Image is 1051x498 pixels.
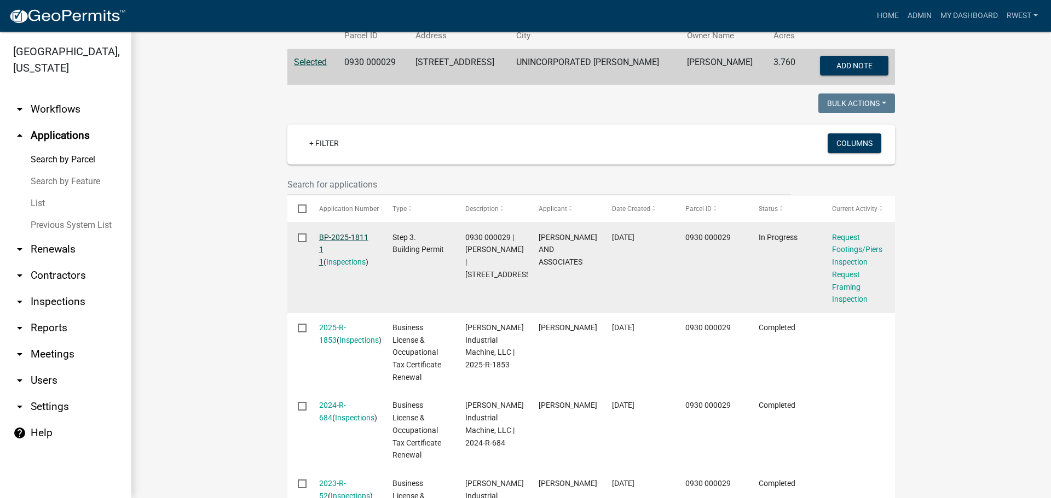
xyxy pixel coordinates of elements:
datatable-header-cell: Description [455,196,528,222]
i: arrow_drop_up [13,129,26,142]
th: Parcel ID [338,23,408,49]
span: Parcel ID [685,205,712,213]
span: In Progress [759,233,798,242]
a: Request Framing Inspection [832,270,868,304]
span: 0930 000029 [685,401,731,409]
input: Search for applications [287,173,791,196]
a: 2024-R-684 [319,401,346,422]
i: help [13,426,26,440]
span: Type [392,205,407,213]
i: arrow_drop_down [13,374,26,387]
td: UNINCORPORATED [PERSON_NAME] [510,49,681,85]
div: ( ) [319,231,372,268]
i: arrow_drop_down [13,103,26,116]
span: Completed [759,401,795,409]
datatable-header-cell: Applicant [528,196,602,222]
td: 0930 000029 [338,49,408,85]
span: Date Created [612,205,650,213]
a: BP-2025-1811 1 1 [319,233,368,267]
span: Business License & Occupational Tax Certificate Renewal [392,323,441,382]
span: 0930 000029 | DAVIS MICHAEL S | 7053 & WEST POINT RD [465,233,533,279]
i: arrow_drop_down [13,295,26,308]
a: Selected [294,57,327,67]
a: Inspections [339,336,379,344]
div: ( ) [319,321,372,347]
td: [STREET_ADDRESS] [409,49,510,85]
td: 3.760 [767,49,805,85]
span: 11/07/2022 [612,479,634,488]
span: Add Note [836,61,872,70]
datatable-header-cell: Date Created [602,196,675,222]
datatable-header-cell: Select [287,196,308,222]
a: 2025-R-1853 [319,323,346,344]
span: Application Number [319,205,379,213]
datatable-header-cell: Current Activity [822,196,895,222]
a: Request Footings/Piers Inspection [832,233,882,267]
span: Business License & Occupational Tax Certificate Renewal [392,401,441,459]
span: 10/30/2023 [612,401,634,409]
span: 03/03/2025 [612,233,634,242]
a: rwest [1002,5,1042,26]
span: 0930 000029 [685,323,731,332]
a: Admin [903,5,936,26]
span: Step 3. Building Permit [392,233,444,254]
span: Status [759,205,778,213]
a: Inspections [326,257,366,266]
span: Davis Industrial Machine, LLC | 2024-R-684 [465,401,524,447]
button: Columns [828,133,881,153]
th: Owner Name [680,23,767,49]
span: 0930 000029 [685,233,731,242]
td: [PERSON_NAME] [680,49,767,85]
span: Completed [759,323,795,332]
span: ALISE AND ASSOCIATES [539,233,597,267]
i: arrow_drop_down [13,321,26,335]
button: Add Note [820,56,888,75]
datatable-header-cell: Application Number [308,196,382,222]
datatable-header-cell: Status [748,196,822,222]
i: arrow_drop_down [13,348,26,361]
span: Applicant [539,205,567,213]
th: City [510,23,681,49]
i: arrow_drop_down [13,243,26,256]
span: Davis Industrial Machine, LLC | 2025-R-1853 [465,323,524,369]
button: Bulk Actions [818,93,895,113]
a: Inspections [335,413,374,422]
i: arrow_drop_down [13,269,26,282]
span: 11/04/2024 [612,323,634,332]
span: Current Activity [832,205,877,213]
span: Michael Davis [539,479,597,488]
datatable-header-cell: Type [382,196,455,222]
th: Acres [767,23,805,49]
a: Home [873,5,903,26]
div: ( ) [319,399,372,424]
span: Completed [759,479,795,488]
span: Michael Davis [539,323,597,332]
datatable-header-cell: Parcel ID [675,196,748,222]
span: 0930 000029 [685,479,731,488]
span: Michael Davis [539,401,597,409]
th: Address [409,23,510,49]
a: My Dashboard [936,5,1002,26]
span: Description [465,205,499,213]
i: arrow_drop_down [13,400,26,413]
a: + Filter [301,133,348,153]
